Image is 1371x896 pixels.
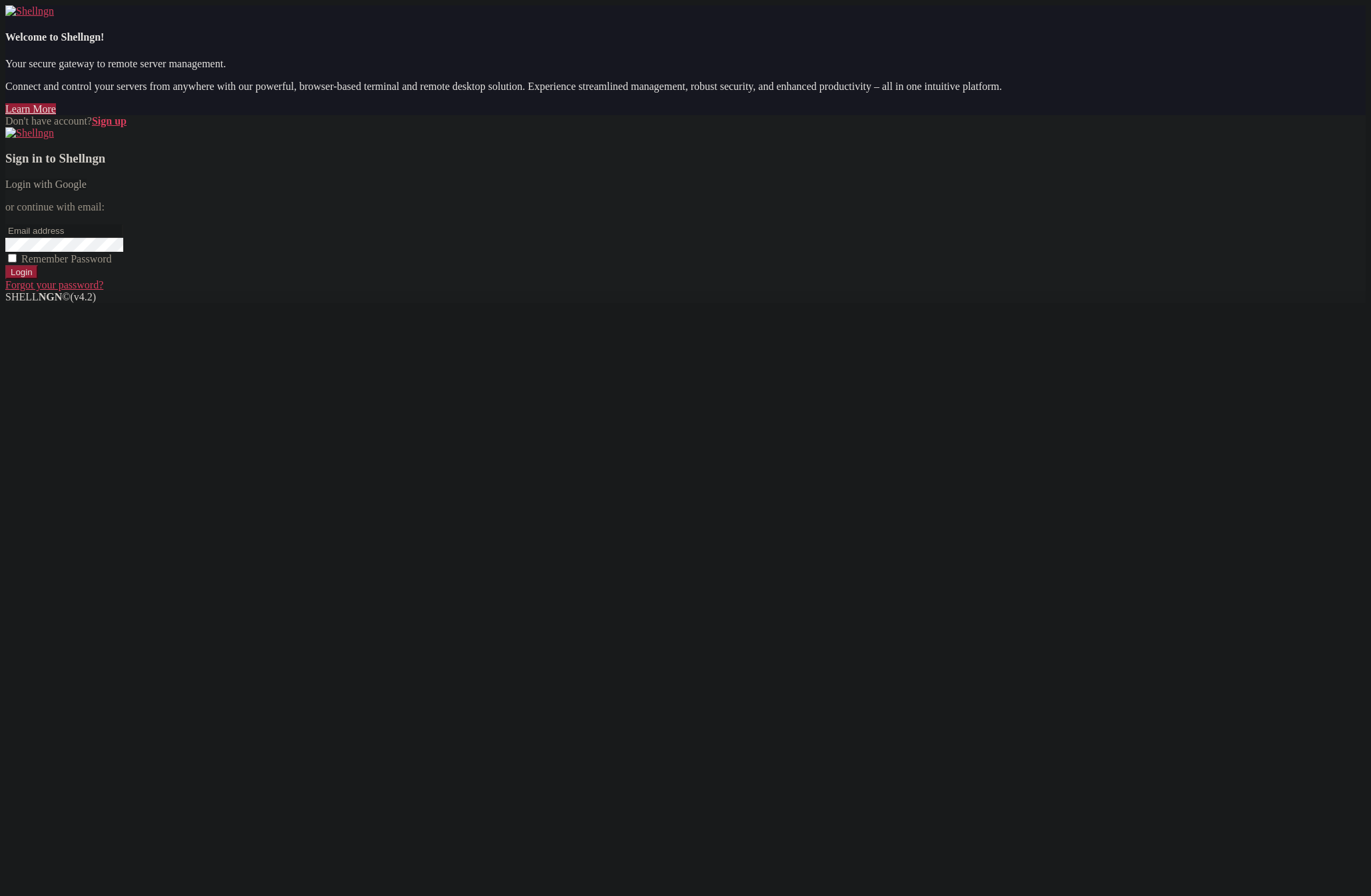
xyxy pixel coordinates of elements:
p: Connect and control your servers from anywhere with our powerful, browser-based terminal and remo... [5,81,1366,93]
img: Shellngn [5,127,54,139]
div: Don't have account? [5,115,1366,127]
img: Shellngn [5,5,54,17]
input: Login [5,265,38,279]
h3: Sign in to Shellngn [5,151,1366,166]
span: SHELL © [5,291,96,302]
a: Login with Google [5,179,87,190]
span: Remember Password [21,253,112,264]
a: Sign up [92,115,127,127]
input: Remember Password [8,254,17,262]
span: 4.2.0 [71,291,97,302]
p: Your secure gateway to remote server management. [5,58,1366,70]
a: Learn More [5,103,56,115]
a: Forgot your password? [5,279,103,290]
h4: Welcome to Shellngn! [5,31,1366,43]
b: NGN [39,291,63,302]
p: or continue with email: [5,201,1366,213]
input: Email address [5,224,123,238]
